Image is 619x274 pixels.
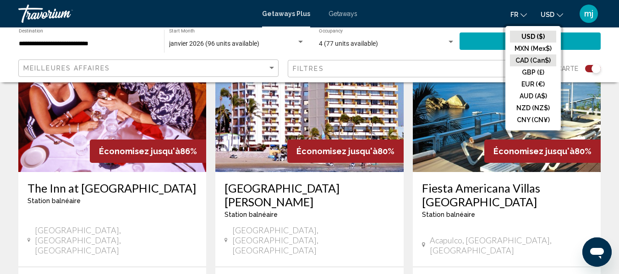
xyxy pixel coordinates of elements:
[35,225,197,255] span: [GEOGRAPHIC_DATA], [GEOGRAPHIC_DATA], [GEOGRAPHIC_DATA]
[262,10,310,17] a: Getaways Plus
[510,114,556,126] button: CNY (CN¥)
[510,78,556,90] button: EUR (€)
[329,10,357,17] a: Getaways
[296,146,378,156] span: Économisez jusqu'à
[422,211,475,218] span: Station balnéaire
[541,11,554,18] span: USD
[319,40,378,47] span: 4 (77 units available)
[582,237,612,267] iframe: Bouton de lancement de la fenêtre de messagerie
[541,8,563,21] button: Change currency
[99,146,180,156] span: Économisez jusqu'à
[288,59,548,78] button: Filter
[18,26,206,172] img: 0791O06X.jpg
[413,26,601,172] img: 6794E01L.jpg
[510,43,556,54] button: MXN (Mex$)
[232,225,394,255] span: [GEOGRAPHIC_DATA], [GEOGRAPHIC_DATA], [GEOGRAPHIC_DATA]
[510,66,556,78] button: GBP (£)
[225,181,394,209] a: [GEOGRAPHIC_DATA][PERSON_NAME]
[557,62,578,75] span: Carte
[23,64,276,72] mat-select: Sort by
[430,235,592,255] span: Acapulco, [GEOGRAPHIC_DATA], [GEOGRAPHIC_DATA]
[27,197,81,204] span: Station balnéaire
[287,140,404,163] div: 80%
[225,211,278,218] span: Station balnéaire
[577,4,601,23] button: User Menu
[484,140,601,163] div: 80%
[510,8,527,21] button: Change language
[169,40,259,47] span: janvier 2026 (96 units available)
[460,32,601,49] button: Chercher
[584,9,593,18] span: mj
[510,90,556,102] button: AUD (A$)
[510,102,556,114] button: NZD (NZ$)
[90,140,206,163] div: 86%
[18,5,253,23] a: Travorium
[293,65,324,72] span: Filtres
[510,31,556,43] button: USD ($)
[510,11,518,18] span: fr
[215,26,403,172] img: 1429E01L.jpg
[510,54,556,66] button: CAD (Can$)
[27,181,197,195] a: The Inn at [GEOGRAPHIC_DATA]
[422,181,592,209] a: Fiesta Americana Villas [GEOGRAPHIC_DATA]
[493,146,575,156] span: Économisez jusqu'à
[23,64,110,72] span: Meilleures affaires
